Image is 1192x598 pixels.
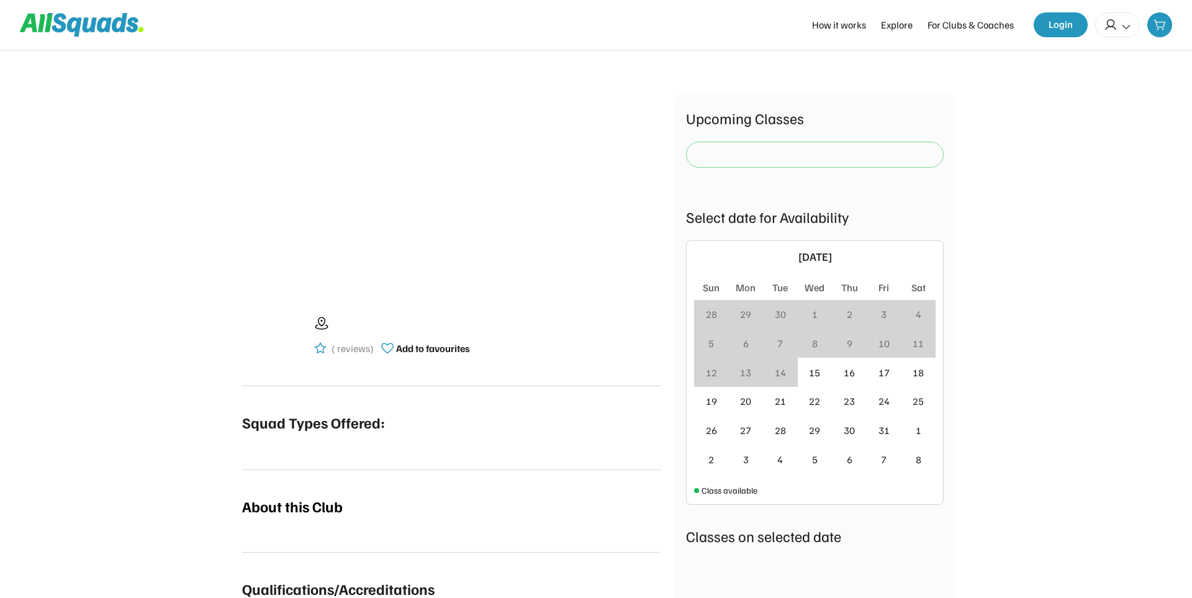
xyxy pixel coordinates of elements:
[812,336,818,351] div: 8
[772,280,788,295] div: Tue
[881,307,887,322] div: 3
[740,423,751,438] div: 27
[928,17,1014,32] div: For Clubs & Coaches
[396,341,470,356] div: Add to favourites
[878,365,890,380] div: 17
[809,365,820,380] div: 15
[844,423,855,438] div: 30
[706,307,717,322] div: 28
[878,394,890,409] div: 24
[775,307,786,322] div: 30
[812,17,866,32] div: How it works
[740,394,751,409] div: 20
[916,452,921,467] div: 8
[777,336,783,351] div: 7
[706,394,717,409] div: 19
[708,452,714,467] div: 2
[809,394,820,409] div: 22
[881,17,913,32] div: Explore
[242,495,343,517] div: About this Club
[715,248,914,265] div: [DATE]
[703,280,720,295] div: Sun
[847,452,852,467] div: 6
[844,394,855,409] div: 23
[242,411,385,433] div: Squad Types Offered:
[281,94,623,280] img: yH5BAEAAAAALAAAAAABAAEAAAIBRAA7
[881,452,887,467] div: 7
[844,365,855,380] div: 16
[916,307,921,322] div: 4
[913,394,924,409] div: 25
[740,365,751,380] div: 13
[708,336,714,351] div: 5
[332,341,374,356] div: ( reviews)
[242,305,304,367] img: yH5BAEAAAAALAAAAAABAAEAAAIBRAA7
[812,307,818,322] div: 1
[812,452,818,467] div: 5
[805,280,824,295] div: Wed
[809,423,820,438] div: 29
[841,280,858,295] div: Thu
[1034,12,1088,37] button: Login
[847,336,852,351] div: 9
[736,280,756,295] div: Mon
[686,107,944,129] div: Upcoming Classes
[916,423,921,438] div: 1
[777,452,783,467] div: 4
[775,423,786,438] div: 28
[740,307,751,322] div: 29
[686,206,944,228] div: Select date for Availability
[878,336,890,351] div: 10
[913,336,924,351] div: 11
[702,484,757,497] div: Class available
[878,280,889,295] div: Fri
[686,525,944,547] div: Classes on selected date
[775,365,786,380] div: 14
[878,423,890,438] div: 31
[775,394,786,409] div: 21
[743,452,749,467] div: 3
[706,365,717,380] div: 12
[913,365,924,380] div: 18
[743,336,749,351] div: 6
[911,280,926,295] div: Sat
[847,307,852,322] div: 2
[706,423,717,438] div: 26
